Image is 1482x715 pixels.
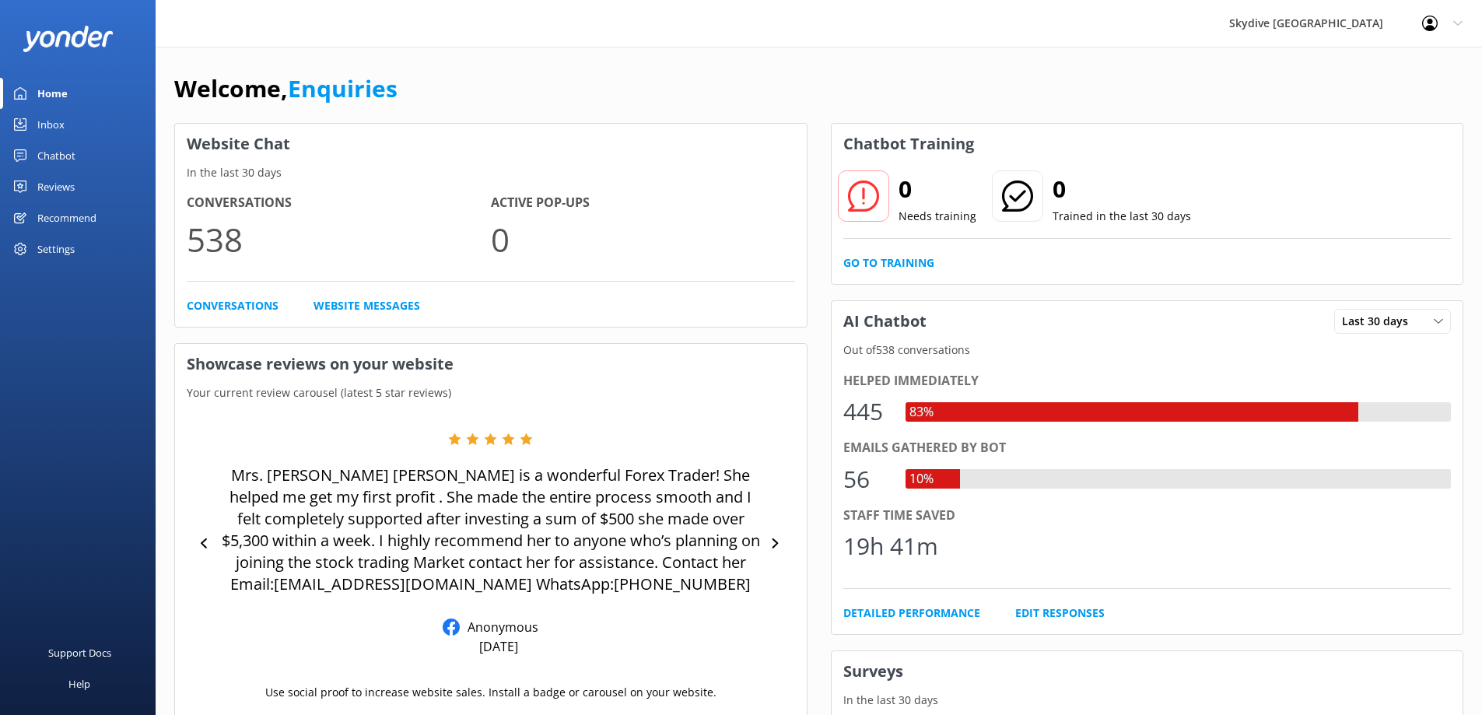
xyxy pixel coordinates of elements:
p: Use social proof to increase website sales. Install a badge or carousel on your website. [265,684,716,701]
div: Support Docs [48,637,111,668]
p: Your current review carousel (latest 5 star reviews) [175,384,807,401]
p: Needs training [899,208,976,225]
h4: Conversations [187,193,491,213]
h3: Surveys [832,651,1463,692]
h1: Welcome, [174,70,398,107]
div: Chatbot [37,140,75,171]
p: Trained in the last 30 days [1053,208,1191,225]
div: Inbox [37,109,65,140]
h3: Website Chat [175,124,807,164]
div: Reviews [37,171,75,202]
h4: Active Pop-ups [491,193,795,213]
h3: Chatbot Training [832,124,986,164]
a: Conversations [187,297,279,314]
div: Recommend [37,202,96,233]
div: Settings [37,233,75,265]
p: Mrs. [PERSON_NAME] [PERSON_NAME] is a wonderful Forex Trader! She helped me get my first profit .... [218,464,764,595]
p: [DATE] [479,638,518,655]
a: Website Messages [314,297,420,314]
div: 445 [843,393,890,430]
div: 83% [906,402,937,422]
a: Detailed Performance [843,605,980,622]
p: Out of 538 conversations [832,342,1463,359]
div: Helped immediately [843,371,1452,391]
p: Anonymous [460,619,538,636]
div: 19h 41m [843,527,938,565]
a: Edit Responses [1015,605,1105,622]
div: Home [37,78,68,109]
div: Help [68,668,90,699]
h3: Showcase reviews on your website [175,344,807,384]
h2: 0 [1053,170,1191,208]
p: 0 [491,213,795,265]
div: Staff time saved [843,506,1452,526]
img: yonder-white-logo.png [23,26,113,51]
p: 538 [187,213,491,265]
div: Emails gathered by bot [843,438,1452,458]
p: In the last 30 days [832,692,1463,709]
a: Go to Training [843,254,934,272]
img: Facebook Reviews [443,619,460,636]
h2: 0 [899,170,976,208]
div: 10% [906,469,937,489]
h3: AI Chatbot [832,301,938,342]
div: 56 [843,461,890,498]
span: Last 30 days [1342,313,1417,330]
p: In the last 30 days [175,164,807,181]
a: Enquiries [288,72,398,104]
